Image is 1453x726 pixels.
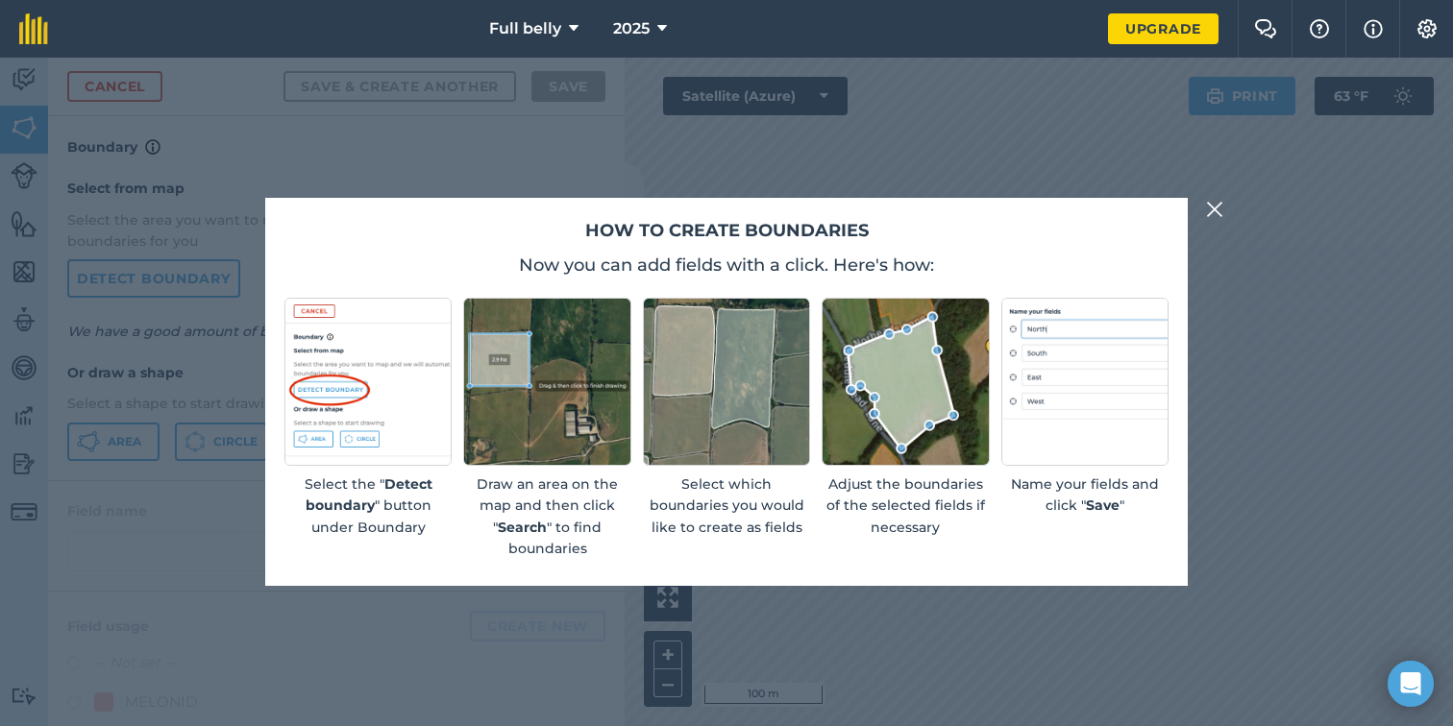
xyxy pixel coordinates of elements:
p: Draw an area on the map and then click " " to find boundaries [463,473,630,560]
h2: How to create boundaries [284,217,1169,245]
p: Select the " " button under Boundary [284,473,452,538]
p: Adjust the boundaries of the selected fields if necessary [822,473,989,538]
span: 2025 [613,17,650,40]
a: Upgrade [1108,13,1219,44]
strong: Search [498,519,547,536]
span: Full belly [489,17,561,40]
img: Screenshot of an rectangular area drawn on a map [463,298,630,465]
p: Name your fields and click " " [1001,473,1169,517]
img: svg+xml;base64,PHN2ZyB4bWxucz0iaHR0cDovL3d3dy53My5vcmcvMjAwMC9zdmciIHdpZHRoPSIyMiIgaGVpZ2h0PSIzMC... [1206,198,1223,221]
img: placeholder [1001,298,1169,465]
img: Screenshot of selected fields [643,298,810,465]
img: Screenshot of an editable boundary [822,298,989,465]
img: svg+xml;base64,PHN2ZyB4bWxucz0iaHR0cDovL3d3dy53My5vcmcvMjAwMC9zdmciIHdpZHRoPSIxNyIgaGVpZ2h0PSIxNy... [1364,17,1383,40]
img: A cog icon [1416,19,1439,38]
strong: Save [1086,496,1120,514]
p: Select which boundaries you would like to create as fields [643,473,810,538]
img: A question mark icon [1308,19,1331,38]
img: Screenshot of detect boundary button [284,298,452,465]
img: fieldmargin Logo [19,13,48,44]
p: Now you can add fields with a click. Here's how: [284,252,1169,278]
div: Open Intercom Messenger [1388,661,1434,707]
img: Two speech bubbles overlapping with the left bubble in the forefront [1254,19,1277,38]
